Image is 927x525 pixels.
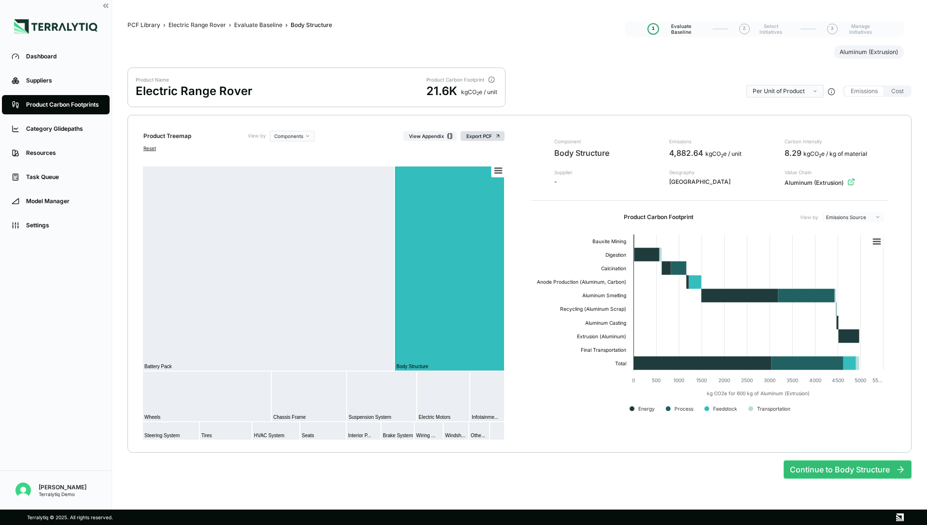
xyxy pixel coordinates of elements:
[136,77,253,83] div: Product Name
[831,377,843,383] text: 4500
[471,433,485,438] text: Othe...
[757,406,790,412] text: Transportation
[416,433,435,438] text: Wiring ...
[834,45,904,59] button: Aluminum (Extrusion)
[845,86,884,96] button: Emissions
[741,377,753,383] text: 2500
[461,88,497,96] div: kg CO e / unit
[39,491,86,497] div: Terralytiq Demo
[285,21,288,29] span: ›
[229,21,231,29] span: ›
[828,19,881,39] button: 3Manage Initiatives
[841,23,881,35] span: Manage Initiatives
[624,213,693,221] h2: Product Carbon Footprint
[785,138,888,144] span: Carbon Intensity
[605,252,626,258] text: Digestion
[809,377,821,383] text: 4000
[581,347,626,353] text: Final Transportation
[26,125,100,133] div: Category Glidepaths
[26,221,100,229] div: Settings
[426,83,457,99] div: 21.6K
[577,333,626,339] text: Extrusion (Aluminum)
[669,147,772,159] div: 4,882.64
[26,173,100,181] div: Task Queue
[615,360,626,366] text: Total
[855,377,866,383] text: 5000
[396,364,429,369] text: Body Structure
[831,26,834,32] span: 3
[144,433,180,438] text: Steering System
[248,131,266,141] label: View by
[582,292,626,299] text: Aluminum Smelting
[785,169,888,175] span: Value Chain
[26,101,100,109] div: Product Carbon Footprints
[127,21,160,29] a: PCF Library
[14,19,98,34] img: Logo
[12,479,35,502] button: Open user button
[273,414,306,420] text: Chassis Frame
[143,145,156,151] button: Reset
[39,484,86,491] div: [PERSON_NAME]
[348,433,371,438] text: Interior P...
[662,23,701,35] span: Evaluate Baseline
[560,306,626,312] text: Recycling (Aluminum Scrap)
[764,377,775,383] text: 3000
[746,85,824,97] button: Per Unit of Product
[143,132,205,140] div: Product Treemap
[291,21,332,29] span: Body Structure
[201,433,212,438] text: Tires
[872,377,883,383] text: 55…
[713,406,737,412] text: Feedstock
[144,414,160,420] text: Wheels
[707,390,810,397] text: kg CO2e for 600 kg of Aluminum (Extrusion)
[554,147,658,159] span: Body Structure
[669,138,772,144] span: Emissions
[403,131,457,141] button: View Appendix
[270,131,314,141] button: Components
[26,53,100,60] div: Dashboard
[819,153,821,158] sub: 2
[743,26,746,32] span: 2
[461,131,505,141] button: Export PCF
[822,212,884,222] button: Emissions Source
[721,153,723,158] sub: 2
[800,214,818,220] label: View by
[136,83,253,99] div: Electric Range Rover
[638,406,655,412] text: Energy
[648,19,701,39] button: 1Evaluate Baseline
[787,377,798,383] text: 3500
[554,169,658,175] span: Supplier
[592,238,626,245] text: Bauxite Mining
[477,91,479,96] sub: 2
[26,197,100,205] div: Model Manager
[234,21,282,29] a: Evaluate Baseline
[15,483,31,498] img: Alex Pfeiffer
[601,265,626,271] text: Calcination
[445,433,465,438] text: Windsh...
[302,433,314,438] text: Seats
[144,364,172,369] text: Battery Pack
[585,320,626,326] text: Aluminum Casting
[674,377,684,383] text: 1000
[674,406,693,412] text: Process
[537,279,626,285] text: Anode Production (Aluminum, Carbon)
[349,414,391,420] text: Suspension System
[718,377,730,383] text: 2000
[740,19,789,39] button: 2Select Initiatives
[652,377,660,383] text: 500
[696,377,707,383] text: 1500
[554,178,658,186] span: -
[383,433,413,438] text: Brake System
[426,77,486,83] div: Product Carbon Footprint
[419,414,450,420] text: Electric Motors
[885,86,910,96] button: Cost
[169,21,226,29] a: Electric Range Rover
[785,147,888,159] div: 8.29
[669,178,772,186] span: [GEOGRAPHIC_DATA]
[705,150,742,157] span: kg CO e / unit
[753,23,789,35] span: Select Initiatives
[669,169,772,175] span: Geography
[784,460,912,479] button: Continue to Body Structure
